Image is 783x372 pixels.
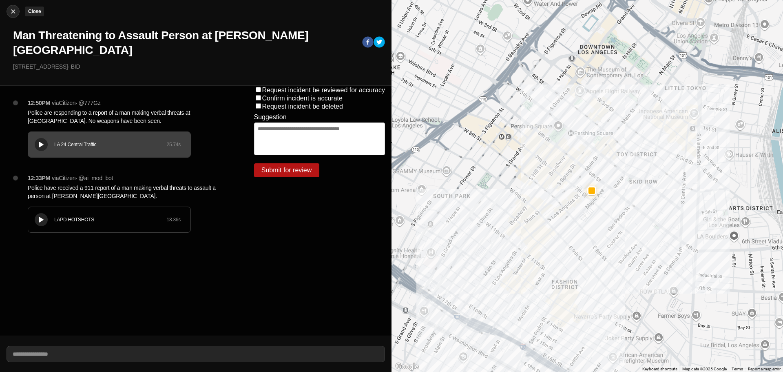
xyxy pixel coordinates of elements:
[52,99,100,107] p: via Citizen · @ 777Gz
[254,163,319,177] button: Submit for review
[28,9,41,14] small: Close
[262,87,385,94] label: Request incident be reviewed for accuracy
[394,361,420,372] img: Google
[362,36,374,49] button: facebook
[374,36,385,49] button: twitter
[732,367,743,371] a: Terms (opens in new tab)
[682,367,727,371] span: Map data ©2025 Google
[13,28,356,58] h1: Man Threatening to Assault Person at [PERSON_NAME][GEOGRAPHIC_DATA]
[748,367,781,371] a: Report a map error
[166,216,181,223] div: 18.36 s
[52,174,113,182] p: via Citizen · @ ai_mod_bot
[9,7,17,16] img: cancel
[28,99,50,107] p: 12:50PM
[642,366,677,372] button: Keyboard shortcuts
[28,109,221,125] p: Police are responding to a report of a man making verbal threats at [GEOGRAPHIC_DATA]. No weapons...
[262,95,343,102] label: Confirm incident is accurate
[28,184,221,200] p: Police have received a 911 report of a man making verbal threats to assault a person at [PERSON_N...
[262,103,343,110] label: Request incident be deleted
[166,141,181,148] div: 25.74 s
[28,174,50,182] p: 12:33PM
[54,141,166,148] div: LA 24 Central Traffic
[54,216,166,223] div: LAPD HOTSHOTS
[394,361,420,372] a: Open this area in Google Maps (opens a new window)
[254,114,287,121] label: Suggestion
[7,5,20,18] button: cancelClose
[13,62,385,71] p: [STREET_ADDRESS] · BID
